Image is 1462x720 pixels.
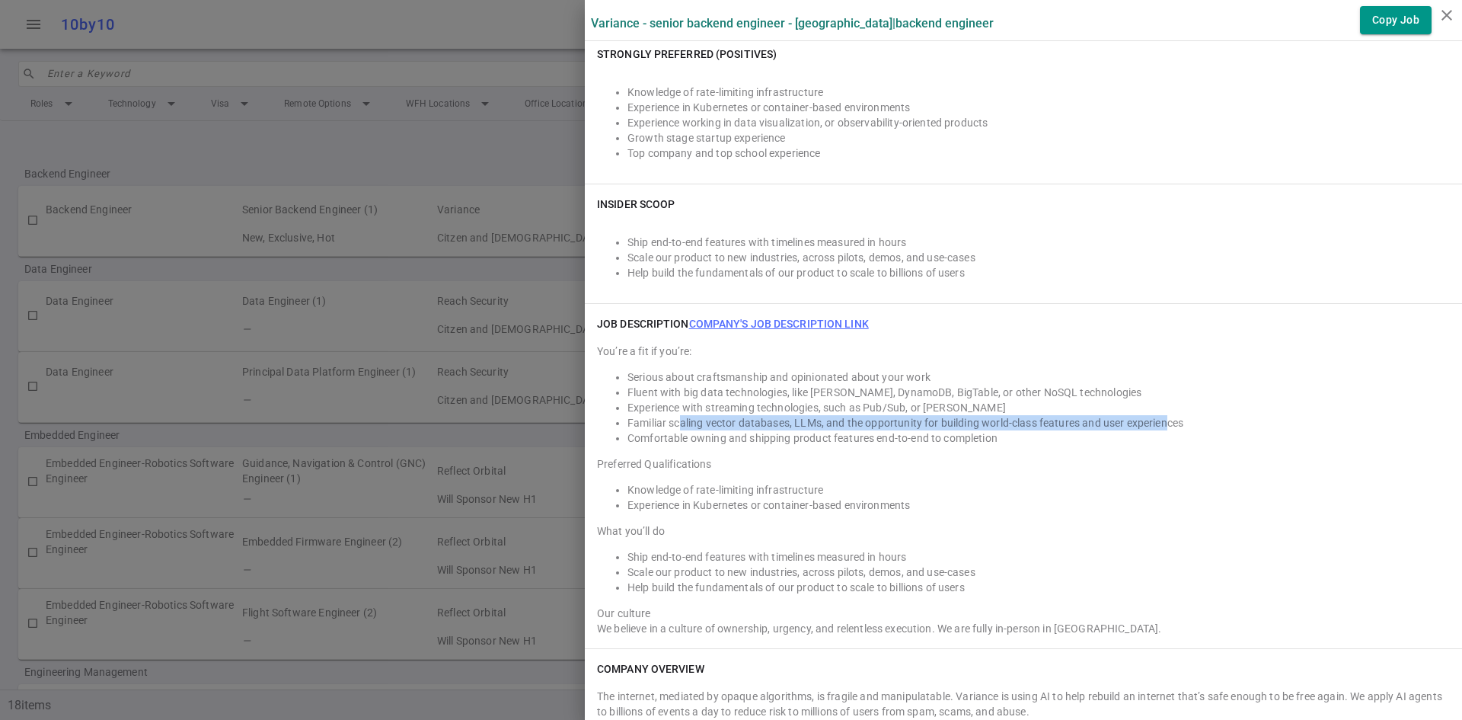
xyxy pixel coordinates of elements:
li: Ship end-to-end features with timelines measured in hours [627,235,1450,250]
li: Scale our product to new industries, across pilots, demos, and use-cases [627,250,1450,265]
li: Scale our product to new industries, across pilots, demos, and use-cases [627,565,1450,580]
li: Knowledge of rate-limiting infrastructure [627,482,1450,498]
h6: JOB DESCRIPTION [597,316,869,331]
div: The internet, mediated by opaque algorithms, is fragile and manipulatable. Variance is using AI t... [597,689,1450,719]
label: Variance - Senior Backend Engineer - [GEOGRAPHIC_DATA] | Backend Engineer [591,16,994,30]
li: Experience with streaming technologies, such as Pub/Sub, or [PERSON_NAME] [627,400,1450,415]
h6: INSIDER SCOOP [597,197,675,212]
li: Help build the fundamentals of our product to scale to billions of users [627,580,1450,595]
li: Fluent with big data technologies, like [PERSON_NAME], DynamoDB, BigTable, or other NoSQL technol... [627,385,1450,400]
li: Serious about craftsmanship and opinionated about your work [627,370,1450,385]
i: close [1438,6,1456,24]
li: Familiar scaling vector databases, LLMs, and the opportunity for building world-class features an... [627,415,1450,430]
li: Knowledge of rate-limiting infrastructure [627,85,1450,100]
h6: Strongly Preferred (Positives) [597,46,777,62]
li: Ship end-to-end features with timelines measured in hours [627,549,1450,565]
li: Growth stage startup experience [627,130,1450,146]
h6: COMPANY OVERVIEW [597,661,704,677]
button: Copy Job [1360,6,1432,34]
a: Company's job description link [689,318,869,330]
div: What you’ll do [597,523,1450,539]
li: Comfortable owning and shipping product features end-to-end to completion [627,430,1450,446]
li: Experience working in data visualization, or observability-oriented products [627,115,1450,130]
div: Preferred Qualifications [597,456,1450,472]
div: We believe in a culture of ownership, urgency, and relentless execution. We are fully in-person i... [597,621,1450,636]
li: Experience in Kubernetes or container-based environments [627,100,1450,115]
li: Top company and top school experience [627,146,1450,161]
li: Help build the fundamentals of our product to scale to billions of users [627,265,1450,280]
div: You’re a fit if you’re: [597,344,1450,359]
div: Our culture [597,606,1450,621]
li: Experience in Kubernetes or container-based environments [627,498,1450,513]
